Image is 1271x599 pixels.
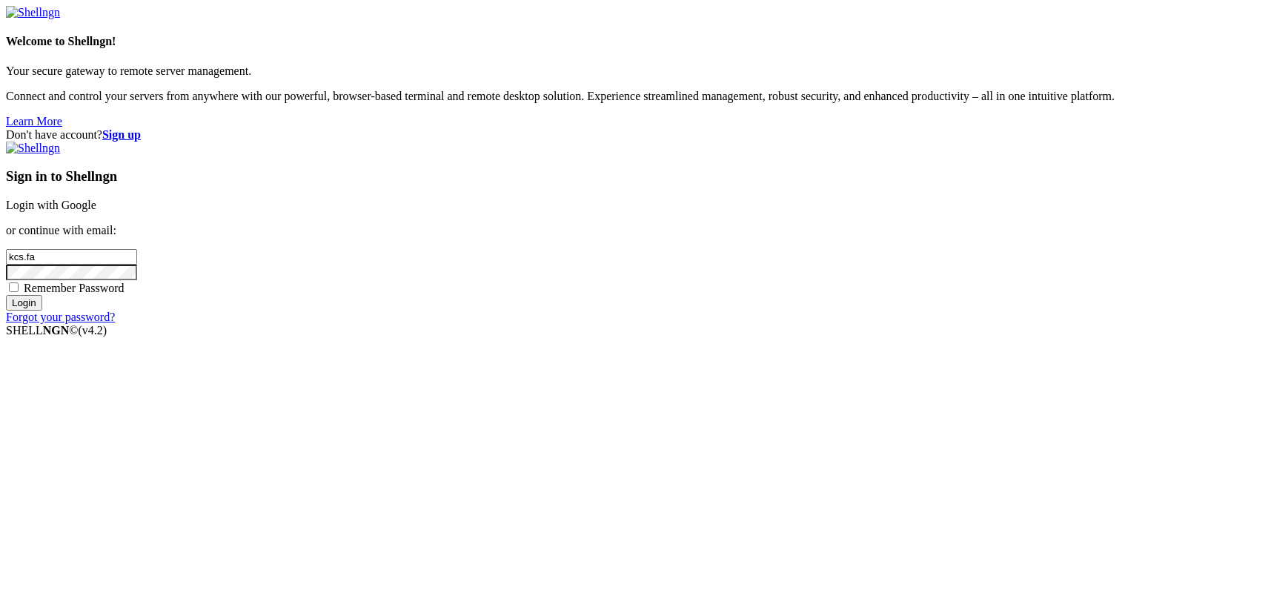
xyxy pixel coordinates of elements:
a: Forgot your password? [6,311,115,323]
span: SHELL © [6,324,107,337]
span: 4.2.0 [79,324,107,337]
div: Don't have account? [6,128,1265,142]
p: Connect and control your servers from anywhere with our powerful, browser-based terminal and remo... [6,90,1265,103]
p: Your secure gateway to remote server management. [6,64,1265,78]
a: Login with Google [6,199,96,211]
p: or continue with email: [6,224,1265,237]
span: Remember Password [24,282,125,294]
b: NGN [43,324,70,337]
img: Shellngn [6,142,60,155]
a: Sign up [102,128,141,141]
input: Remember Password [9,282,19,292]
h4: Welcome to Shellngn! [6,35,1265,48]
input: Login [6,295,42,311]
a: Learn More [6,115,62,128]
img: Shellngn [6,6,60,19]
h3: Sign in to Shellngn [6,168,1265,185]
input: Email address [6,249,137,265]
